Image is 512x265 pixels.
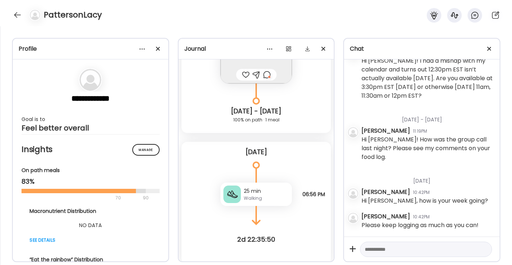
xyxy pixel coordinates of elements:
div: Goal is to [22,115,160,124]
img: bg-avatar-default.svg [79,69,101,91]
div: 10:42PM [413,214,430,220]
div: [PERSON_NAME] [361,212,410,221]
h4: PattersonLacy [44,9,102,21]
div: Please keep logging as much as you can! [361,221,478,230]
h2: Insights [22,144,160,155]
div: 25 min [244,187,289,195]
div: [DATE] [187,148,325,156]
div: Chat [350,44,494,53]
div: Hi [PERSON_NAME]! How was the group call last night? Please see my comments on your food log. [361,135,494,161]
div: [PERSON_NAME] [361,188,410,196]
div: [PERSON_NAME] [361,126,410,135]
div: Profile [19,44,163,53]
div: 11:19PM [413,128,427,135]
img: bg-avatar-default.svg [348,213,358,223]
img: bg-avatar-default.svg [30,10,40,20]
div: [DATE] [361,168,494,188]
div: 70 [22,194,141,202]
div: Journal [184,44,328,53]
div: 100% on path · 1 meal [187,116,325,124]
img: bg-avatar-default.svg [348,127,358,137]
div: 90 [142,194,149,202]
div: “Eat the rainbow” Distribution [30,256,151,264]
div: On path meals [22,167,160,174]
img: bg-avatar-default.svg [348,188,358,199]
div: Hi [PERSON_NAME]! I had a mishap with my calendar and turns out 12:30pm EST isn’t actually availa... [361,56,494,100]
div: 2d 22:35:50 [179,235,334,244]
div: [DATE] - [DATE] [361,107,494,126]
div: Walking [244,195,289,202]
div: NO DATA [30,221,151,230]
div: Feel better overall [22,124,160,132]
div: Manage [132,144,160,156]
div: 10:42PM [413,189,430,196]
div: Macronutrient Distribution [30,207,151,215]
div: 83% [22,177,160,186]
span: 06:56 PM [302,191,325,198]
div: [DATE] - [DATE] [187,107,325,116]
div: Hi [PERSON_NAME], how is your week going? [361,196,488,205]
